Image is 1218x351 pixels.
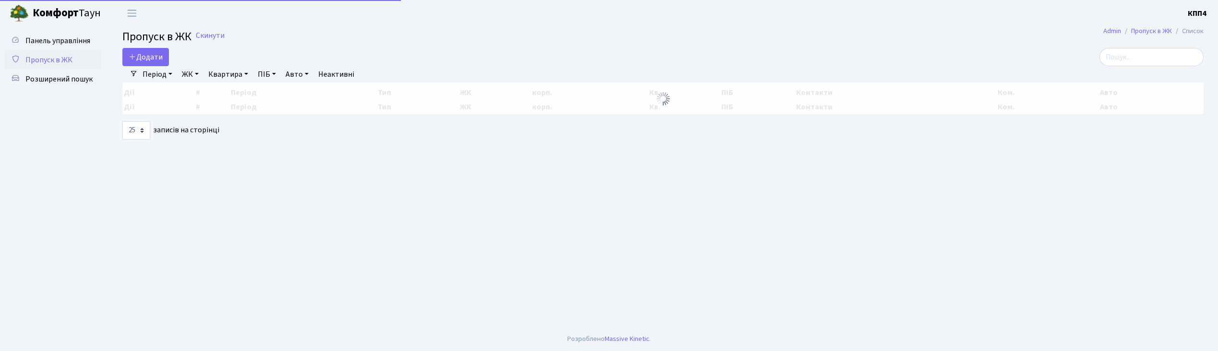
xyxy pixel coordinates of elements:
a: ЖК [178,66,203,82]
a: Пропуск в ЖК [1131,26,1172,36]
nav: breadcrumb [1089,21,1218,41]
button: Переключити навігацію [120,5,144,21]
b: Комфорт [33,5,79,21]
a: Пропуск в ЖК [5,50,101,70]
a: Admin [1103,26,1121,36]
span: Розширений пошук [25,74,93,84]
input: Пошук... [1099,48,1204,66]
a: Додати [122,48,169,66]
label: записів на сторінці [122,121,219,140]
span: Таун [33,5,101,22]
select: записів на сторінці [122,121,150,140]
a: Скинути [196,31,225,40]
a: ПІБ [254,66,280,82]
a: Розширений пошук [5,70,101,89]
img: logo.png [10,4,29,23]
span: Пропуск в ЖК [122,28,191,45]
a: Massive Kinetic [605,334,649,344]
li: Список [1172,26,1204,36]
a: Неактивні [314,66,358,82]
a: Авто [282,66,312,82]
a: КПП4 [1188,8,1206,19]
a: Панель управління [5,31,101,50]
div: Розроблено . [567,334,651,344]
span: Панель управління [25,35,90,46]
a: Період [139,66,176,82]
img: Обробка... [656,91,671,106]
span: Додати [129,52,163,62]
a: Квартира [204,66,252,82]
span: Пропуск в ЖК [25,55,72,65]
